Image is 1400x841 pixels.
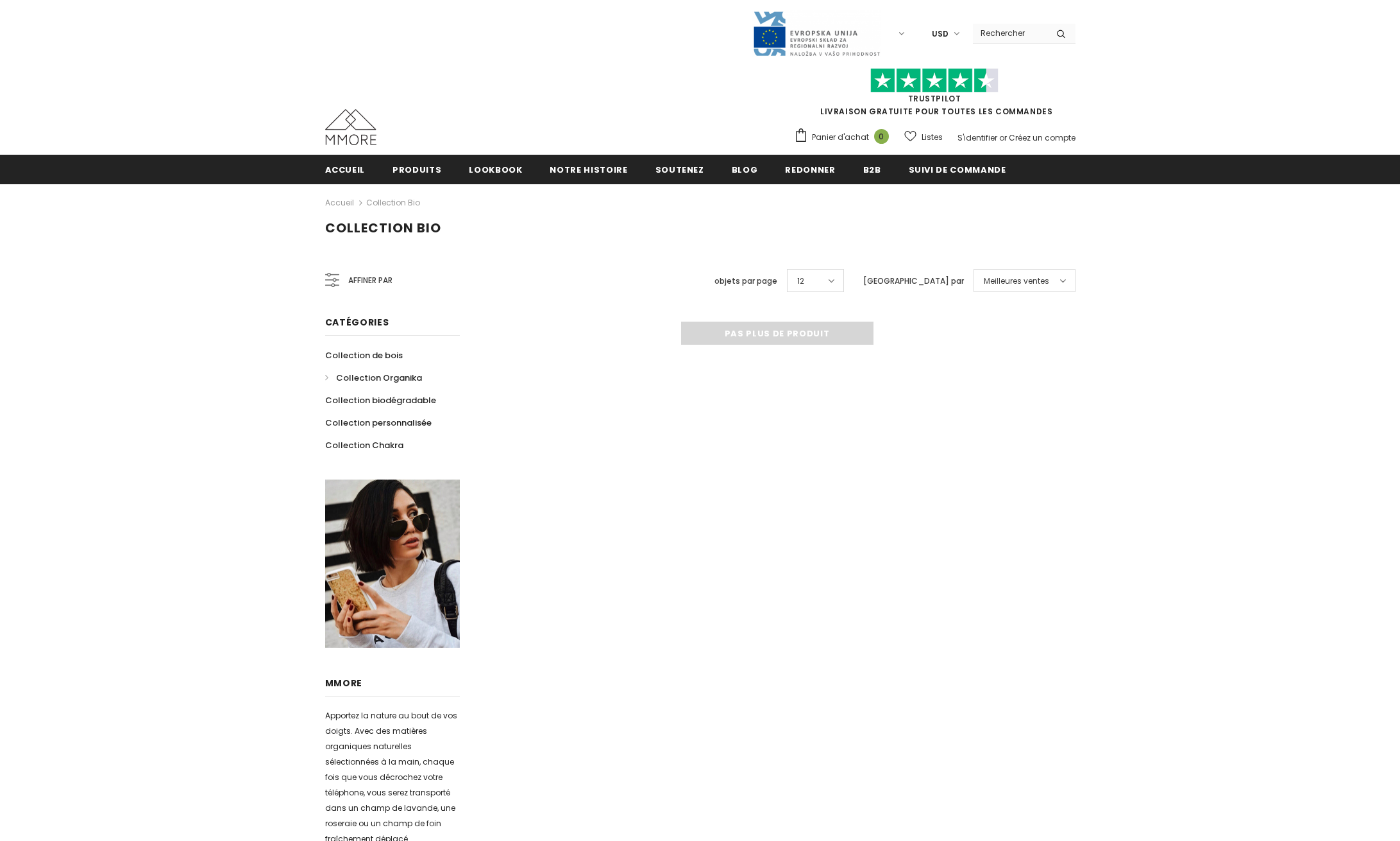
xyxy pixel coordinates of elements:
[325,389,436,412] a: Collection biodégradable
[752,10,881,57] img: Javni Razpis
[874,129,889,144] span: 0
[932,28,949,40] span: USD
[908,93,961,104] a: TrustPilot
[909,155,1006,184] a: Suivi de commande
[325,412,432,434] a: Collection personnalisée
[863,275,964,288] label: [GEOGRAPHIC_DATA] par
[325,164,366,176] span: Accueil
[999,132,1007,143] span: or
[392,155,441,184] a: Produits
[785,155,835,184] a: Redonner
[325,434,403,456] a: Collection Chakra
[863,155,881,184] a: B2B
[325,109,376,145] img: Cas MMORE
[550,155,627,184] a: Notre histoire
[904,126,943,148] a: Listes
[752,28,881,39] a: Javni Razpis
[797,275,804,288] span: 12
[922,131,943,144] span: Listes
[655,155,704,184] a: soutenez
[325,394,436,406] span: Collection biodégradable
[325,417,432,429] span: Collection personnalisée
[732,164,758,176] span: Blog
[325,195,354,211] a: Accueil
[469,164,522,176] span: Lookbook
[348,273,392,288] span: Affiner par
[812,131,869,144] span: Panier d'achat
[325,219,441,237] span: Collection Bio
[794,128,895,147] a: Panier d'achat 0
[863,164,881,176] span: B2B
[325,155,366,184] a: Accueil
[1009,132,1075,143] a: Créez un compte
[984,275,1049,288] span: Meilleures ventes
[469,155,522,184] a: Lookbook
[366,197,420,208] a: Collection Bio
[325,439,403,451] span: Collection Chakra
[325,349,403,361] span: Collection de bois
[957,132,997,143] a: S'identifier
[325,677,363,689] span: MMORE
[785,164,835,176] span: Redonner
[714,275,777,288] label: objets par page
[655,164,704,176] span: soutenez
[870,68,999,93] img: Faites confiance aux étoiles pilotes
[325,344,403,367] a: Collection de bois
[550,164,627,176] span: Notre histoire
[909,164,1006,176] span: Suivi de commande
[325,316,389,329] span: Catégories
[794,74,1075,117] span: LIVRAISON GRATUITE POUR TOUTES LES COMMANDES
[325,367,422,389] a: Collection Organika
[392,164,441,176] span: Produits
[336,372,422,384] span: Collection Organika
[973,24,1047,42] input: Search Site
[732,155,758,184] a: Blog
